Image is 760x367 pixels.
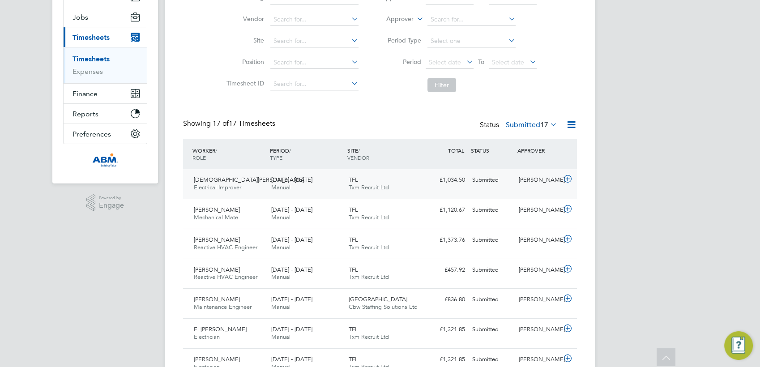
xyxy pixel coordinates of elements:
[427,35,516,47] input: Select one
[194,266,240,273] span: [PERSON_NAME]
[469,173,515,188] div: Submitted
[515,263,562,277] div: [PERSON_NAME]
[270,13,359,26] input: Search for...
[194,303,252,311] span: Maintenance Engineer
[64,27,147,47] button: Timesheets
[270,154,282,161] span: TYPE
[515,322,562,337] div: [PERSON_NAME]
[469,142,515,158] div: STATUS
[271,236,312,243] span: [DATE] - [DATE]
[480,119,559,132] div: Status
[349,303,418,311] span: Cbw Staffing Solutions Ltd
[213,119,229,128] span: 17 of
[86,194,124,211] a: Powered byEngage
[194,295,240,303] span: [PERSON_NAME]
[73,55,110,63] a: Timesheets
[194,213,238,221] span: Mechanical Mate
[349,236,358,243] span: TFL
[63,153,147,167] a: Go to home page
[64,124,147,144] button: Preferences
[64,84,147,103] button: Finance
[271,183,290,191] span: Manual
[271,355,312,363] span: [DATE] - [DATE]
[358,147,360,154] span: /
[422,263,469,277] div: £457.92
[349,325,358,333] span: TFL
[349,295,407,303] span: [GEOGRAPHIC_DATA]
[349,213,389,221] span: Txm Recruit Ltd
[194,176,304,183] span: [DEMOGRAPHIC_DATA][PERSON_NAME]
[213,119,275,128] span: 17 Timesheets
[270,78,359,90] input: Search for...
[73,90,98,98] span: Finance
[271,303,290,311] span: Manual
[194,236,240,243] span: [PERSON_NAME]
[347,154,369,161] span: VENDOR
[540,120,548,129] span: 17
[349,355,358,363] span: TFL
[271,325,312,333] span: [DATE] - [DATE]
[73,110,98,118] span: Reports
[506,120,557,129] label: Submitted
[515,352,562,367] div: [PERSON_NAME]
[271,295,312,303] span: [DATE] - [DATE]
[422,292,469,307] div: £836.80
[215,147,217,154] span: /
[194,355,240,363] span: [PERSON_NAME]
[515,233,562,248] div: [PERSON_NAME]
[469,263,515,277] div: Submitted
[73,33,110,42] span: Timesheets
[99,202,124,209] span: Engage
[515,142,562,158] div: APPROVER
[422,203,469,218] div: £1,120.67
[99,194,124,202] span: Powered by
[64,47,147,83] div: Timesheets
[492,58,524,66] span: Select date
[349,183,389,191] span: Txm Recruit Ltd
[194,183,241,191] span: Electrical Improver
[64,104,147,124] button: Reports
[422,352,469,367] div: £1,321.85
[270,56,359,69] input: Search for...
[194,243,257,251] span: Reactive HVAC Engineer
[475,56,487,68] span: To
[427,13,516,26] input: Search for...
[448,147,464,154] span: TOTAL
[427,78,456,92] button: Filter
[373,15,414,24] label: Approver
[469,233,515,248] div: Submitted
[64,7,147,27] button: Jobs
[73,13,88,21] span: Jobs
[289,147,291,154] span: /
[92,153,118,167] img: abm-technical-logo-retina.png
[349,333,389,341] span: Txm Recruit Ltd
[469,352,515,367] div: Submitted
[349,206,358,213] span: TFL
[73,67,103,76] a: Expenses
[349,273,389,281] span: Txm Recruit Ltd
[349,243,389,251] span: Txm Recruit Ltd
[469,322,515,337] div: Submitted
[349,266,358,273] span: TFL
[271,266,312,273] span: [DATE] - [DATE]
[271,243,290,251] span: Manual
[268,142,345,166] div: PERIOD
[194,273,257,281] span: Reactive HVAC Engineer
[192,154,206,161] span: ROLE
[469,292,515,307] div: Submitted
[190,142,268,166] div: WORKER
[271,176,312,183] span: [DATE] - [DATE]
[469,203,515,218] div: Submitted
[271,213,290,221] span: Manual
[224,36,264,44] label: Site
[349,176,358,183] span: TFL
[183,119,277,128] div: Showing
[422,322,469,337] div: £1,321.85
[381,58,421,66] label: Period
[224,79,264,87] label: Timesheet ID
[515,292,562,307] div: [PERSON_NAME]
[422,173,469,188] div: £1,034.50
[224,15,264,23] label: Vendor
[194,325,247,333] span: El [PERSON_NAME]
[345,142,423,166] div: SITE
